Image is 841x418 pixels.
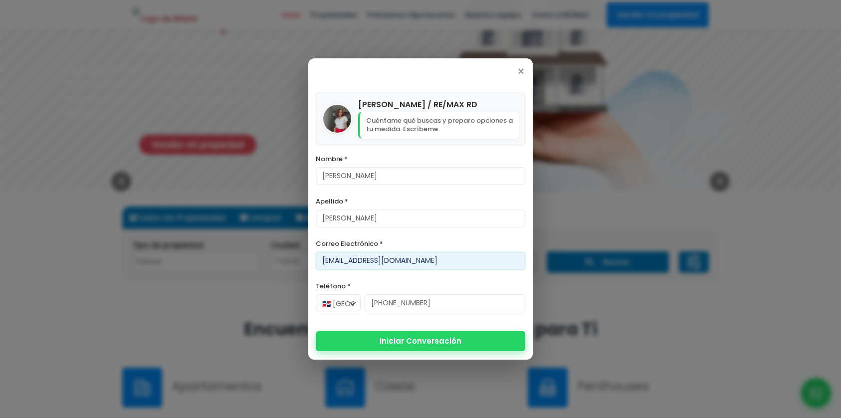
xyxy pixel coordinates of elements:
[316,331,525,351] button: Iniciar Conversación
[358,98,519,111] h4: [PERSON_NAME] / RE/MAX RD
[316,280,525,292] label: Teléfono *
[517,66,525,78] span: ×
[323,105,351,133] img: Lia Ortiz / RE/MAX RD
[365,294,525,312] input: 123-456-7890
[316,153,525,165] label: Nombre *
[316,237,525,250] label: Correo Electrónico *
[316,195,525,208] label: Apellido *
[358,112,519,139] p: Cuéntame qué buscas y preparo opciones a tu medida. Escríbeme.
